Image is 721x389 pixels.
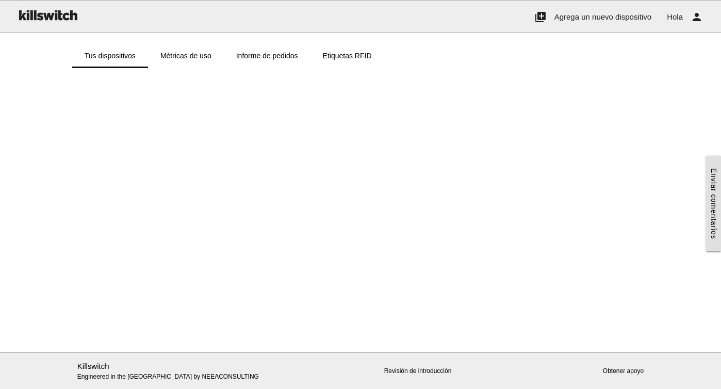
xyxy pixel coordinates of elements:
p: Engineered in the [GEOGRAPHIC_DATA] by NEEACONSULTING [77,361,259,382]
a: Tus dispositivos [72,43,148,68]
i: add_to_photos [534,1,547,34]
span: Agrega un nuevo dispositivo [554,12,651,21]
i: person [691,1,703,34]
a: Obtener apoyo [603,367,644,375]
a: Etiquetas RFID [310,43,384,68]
a: Enviar comentarios [706,156,721,252]
a: Métricas de uso [148,43,224,68]
a: Informe de pedidos [224,43,310,68]
a: Killswitch [77,362,109,370]
img: ks-logo-black-160-b.png [15,1,79,29]
span: Hola [667,12,683,21]
a: Revisión de introducción [384,367,452,375]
